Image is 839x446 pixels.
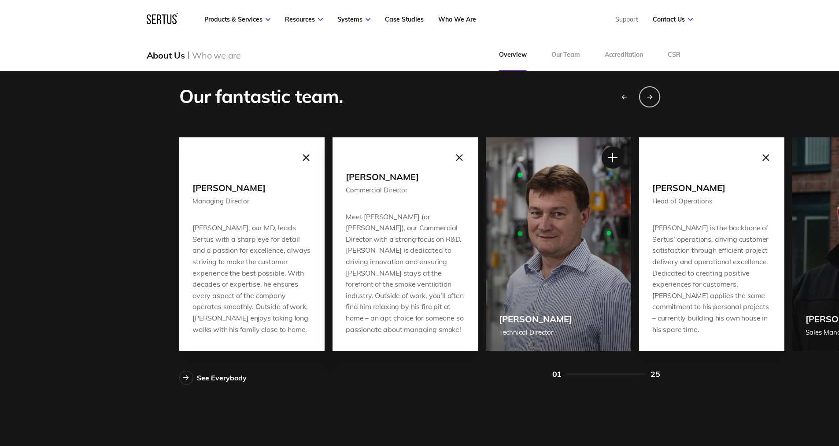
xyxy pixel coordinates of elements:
a: Support [615,15,638,23]
div: Chat-Widget [795,404,839,446]
div: Head of Operations [652,196,771,206]
div: [PERSON_NAME], our MD, leads Sertus with a sharp eye for detail and a passion for excellence, alw... [192,222,311,335]
div: Our fantastic team. [179,85,344,108]
div: Technical Director [499,327,572,338]
div: About Us [147,50,185,61]
div: 01 [552,369,562,379]
div: Who we are [192,50,241,61]
a: Contact Us [653,15,693,23]
div: [PERSON_NAME] [346,171,465,182]
div: Managing Director [192,196,311,206]
div: [PERSON_NAME] is the backbone of Sertus’ operations, driving customer satisfaction through effici... [652,222,771,335]
a: Case Studies [385,15,424,23]
div: [PERSON_NAME] [192,182,311,193]
a: Systems [337,15,370,23]
div: Previous slide [614,86,635,107]
iframe: Chat Widget [795,404,839,446]
div: See Everybody [197,373,247,382]
a: See Everybody [179,371,247,385]
a: Our Team [539,39,592,71]
a: Who We Are [438,15,476,23]
a: Products & Services [204,15,270,23]
div: Commercial Director [346,184,465,195]
a: Accreditation [592,39,655,71]
a: Resources [285,15,323,23]
div: Next slide [639,86,660,107]
div: [PERSON_NAME] [652,182,771,193]
div: Meet [PERSON_NAME] (or [PERSON_NAME]), our Commercial Director with a strong focus on R&D. [PERSO... [346,211,465,335]
a: CSR [655,39,693,71]
div: 25 [651,369,660,379]
div: [PERSON_NAME] [499,313,572,324]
